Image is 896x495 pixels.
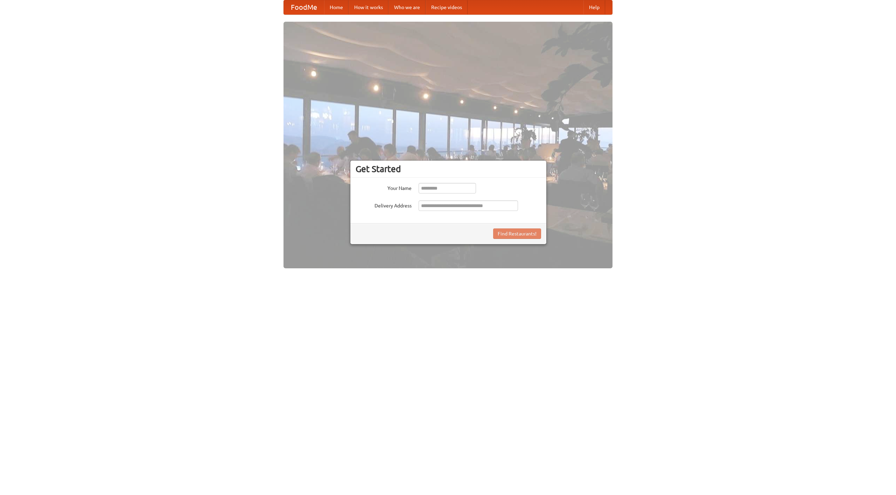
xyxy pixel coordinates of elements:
a: Help [583,0,605,14]
a: Recipe videos [426,0,468,14]
button: Find Restaurants! [493,228,541,239]
label: Your Name [356,183,412,192]
a: Who we are [388,0,426,14]
a: Home [324,0,349,14]
a: How it works [349,0,388,14]
a: FoodMe [284,0,324,14]
h3: Get Started [356,164,541,174]
label: Delivery Address [356,200,412,209]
